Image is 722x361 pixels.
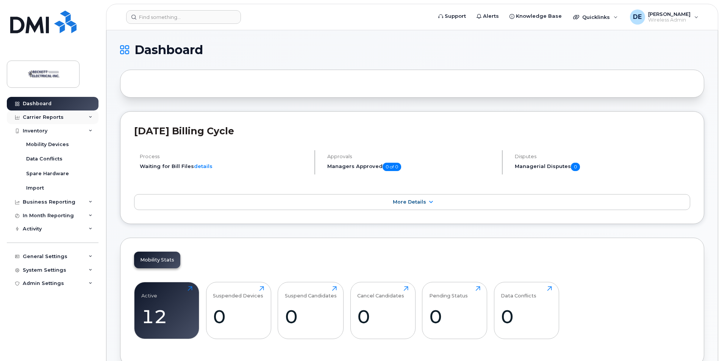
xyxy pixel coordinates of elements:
[213,286,264,335] a: Suspended Devices0
[429,305,480,328] div: 0
[285,286,337,299] div: Suspend Candidates
[429,286,480,335] a: Pending Status0
[140,163,308,170] li: Waiting for Bill Files
[285,305,337,328] div: 0
[141,286,157,299] div: Active
[501,305,552,328] div: 0
[327,154,495,159] h4: Approvals
[393,199,426,205] span: More Details
[285,286,337,335] a: Suspend Candidates0
[134,125,690,137] h2: [DATE] Billing Cycle
[571,163,580,171] span: 0
[194,163,213,169] a: details
[134,44,203,56] span: Dashboard
[213,305,264,328] div: 0
[501,286,552,335] a: Data Conflicts0
[383,163,401,171] span: 0 of 0
[140,154,308,159] h4: Process
[213,286,263,299] div: Suspended Devices
[429,286,468,299] div: Pending Status
[501,286,536,299] div: Data Conflicts
[357,305,408,328] div: 0
[141,305,192,328] div: 12
[141,286,192,335] a: Active12
[357,286,404,299] div: Cancel Candidates
[515,163,690,171] h5: Managerial Disputes
[327,163,495,171] h5: Managers Approved
[515,154,690,159] h4: Disputes
[357,286,408,335] a: Cancel Candidates0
